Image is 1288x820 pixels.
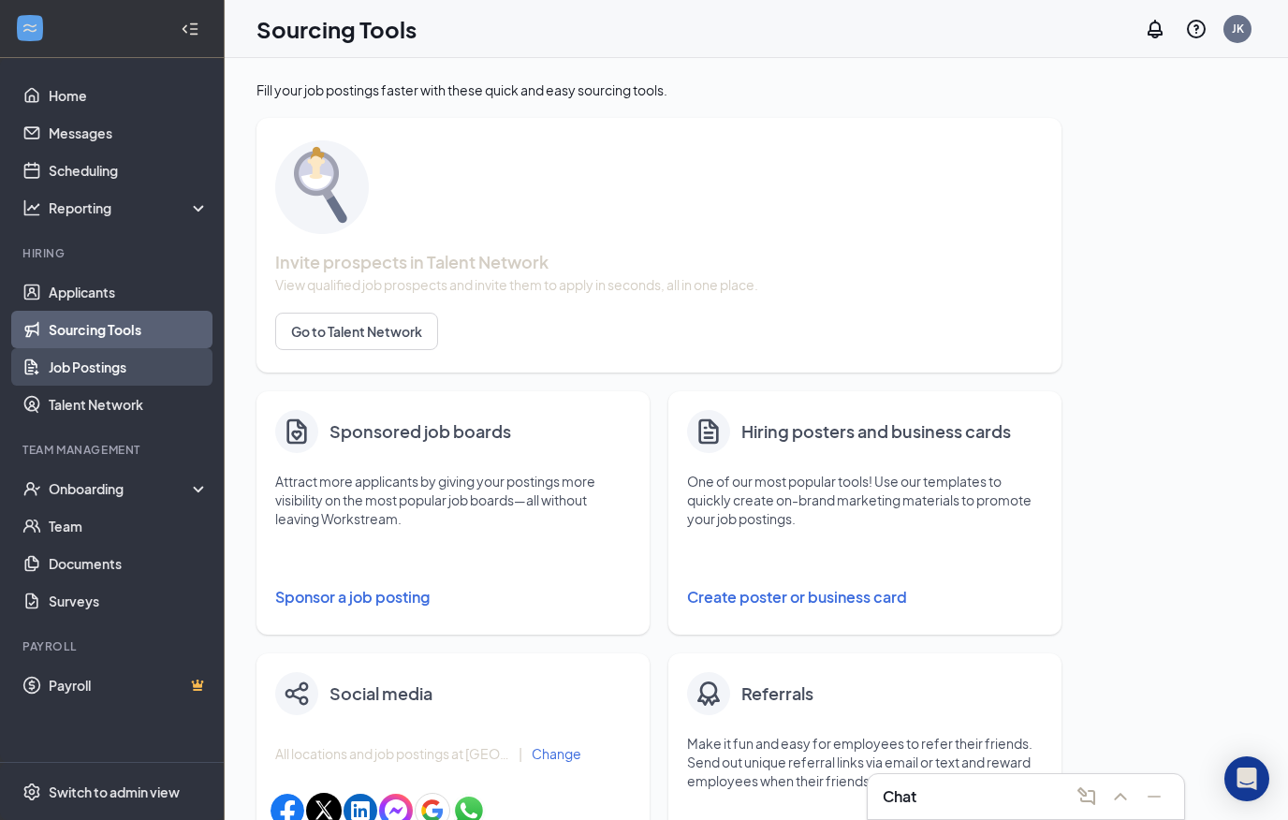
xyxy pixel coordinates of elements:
[22,442,205,458] div: Team Management
[329,418,511,445] h4: Sponsored job boards
[694,416,724,447] svg: Document
[22,479,41,498] svg: UserCheck
[275,313,438,350] button: Go to Talent Network
[532,747,581,760] button: Change
[1105,782,1135,812] button: ChevronUp
[49,582,209,620] a: Surveys
[1076,785,1098,808] svg: ComposeMessage
[49,783,180,801] div: Switch to admin view
[741,681,813,707] h4: Referrals
[1072,782,1102,812] button: ComposeMessage
[49,198,210,217] div: Reporting
[256,81,1061,99] div: Fill your job postings faster with these quick and easy sourcing tools.
[687,578,1043,616] button: Create poster or business card
[49,273,209,311] a: Applicants
[1224,756,1269,801] div: Open Intercom Messenger
[49,507,209,545] a: Team
[1232,21,1244,37] div: JK
[21,19,39,37] svg: WorkstreamLogo
[49,311,209,348] a: Sourcing Tools
[49,114,209,152] a: Messages
[22,783,41,801] svg: Settings
[49,348,209,386] a: Job Postings
[49,545,209,582] a: Documents
[275,253,1043,271] span: Invite prospects in Talent Network
[49,479,193,498] div: Onboarding
[285,681,309,706] img: share
[1143,785,1165,808] svg: Minimize
[275,313,1043,350] a: Go to Talent Network
[1144,18,1166,40] svg: Notifications
[49,77,209,114] a: Home
[694,679,724,709] img: badge
[329,681,432,707] h4: Social media
[22,638,205,654] div: Payroll
[22,245,205,261] div: Hiring
[519,743,522,764] div: |
[883,786,916,807] h3: Chat
[275,578,631,616] button: Sponsor a job posting
[1109,785,1132,808] svg: ChevronUp
[49,152,209,189] a: Scheduling
[181,20,199,38] svg: Collapse
[275,140,369,234] img: sourcing-tools
[687,472,1043,528] p: One of our most popular tools! Use our templates to quickly create on-brand marketing materials t...
[741,418,1011,445] h4: Hiring posters and business cards
[282,417,312,447] img: clipboard
[49,666,209,704] a: PayrollCrown
[1139,782,1169,812] button: Minimize
[275,744,509,763] span: All locations and job postings at [GEOGRAPHIC_DATA]
[22,198,41,217] svg: Analysis
[275,472,631,528] p: Attract more applicants by giving your postings more visibility on the most popular job boards—al...
[275,275,1043,294] span: View qualified job prospects and invite them to apply in seconds, all in one place.
[49,386,209,423] a: Talent Network
[1185,18,1207,40] svg: QuestionInfo
[256,13,417,45] h1: Sourcing Tools
[687,734,1043,790] p: Make it fun and easy for employees to refer their friends. Send out unique referral links via ema...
